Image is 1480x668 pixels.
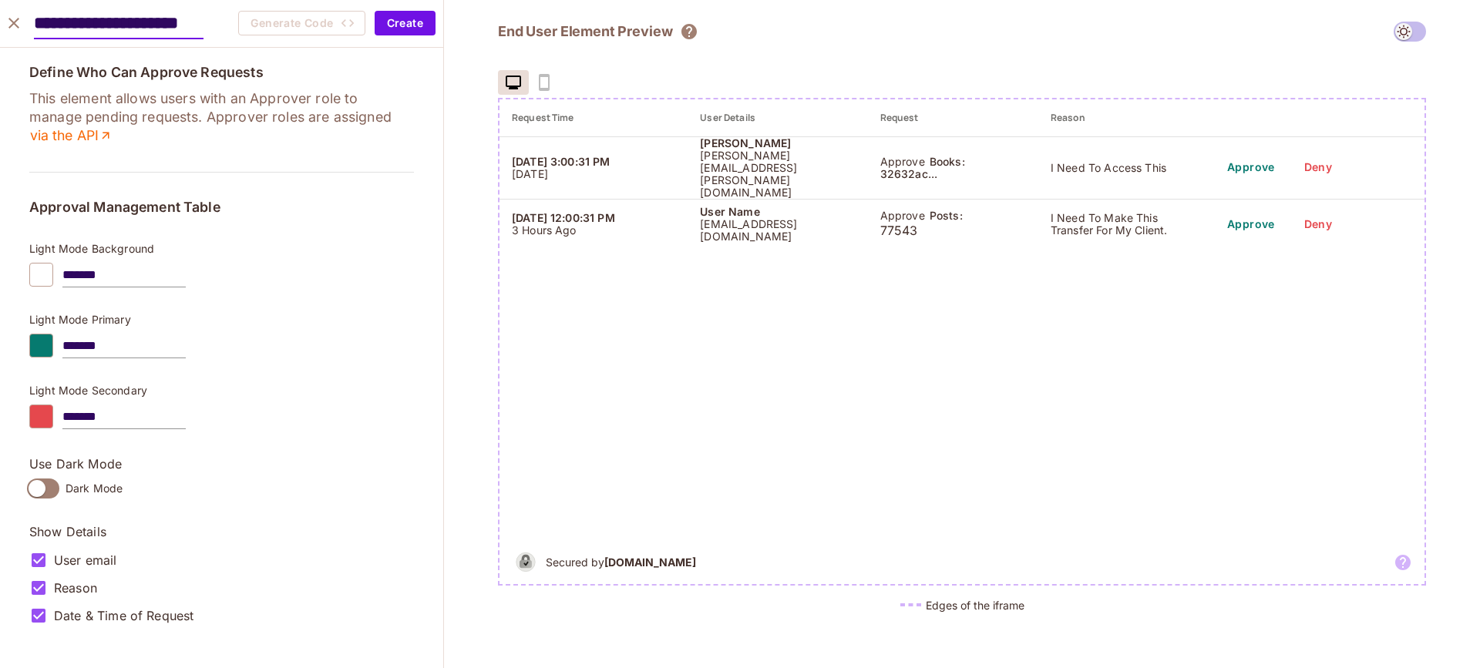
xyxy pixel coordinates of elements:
b: [DOMAIN_NAME] [604,556,696,569]
button: Deny [1293,156,1343,180]
p: Date & Time of Request [54,607,193,624]
p: [DATE] 12:00:31 PM [512,212,675,224]
p: Light Mode Background [29,243,414,255]
p: I need to make this transfer for my client. [1051,212,1196,237]
p: [DATE] [512,168,675,180]
p: 3 hours ago [512,224,675,237]
p: Books : [930,156,965,168]
img: b&w logo [512,548,540,576]
p: Reason [54,579,97,596]
a: via the API [29,126,113,145]
p: [DATE] 3:00:31 PM [512,156,675,168]
span: coming soon [529,70,560,95]
h5: Define Who Can Approve Requests [29,65,414,80]
h5: Edges of the iframe [926,598,1024,613]
p: Use Dark Mode [29,455,414,472]
p: [PERSON_NAME] [700,137,855,149]
div: Reason [1051,112,1196,124]
p: [EMAIL_ADDRESS][DOMAIN_NAME] [700,218,855,243]
p: Approve [880,156,925,168]
span: Create the element to generate code [238,11,365,35]
div: Request [880,112,1026,124]
p: Posts : [930,210,963,222]
button: Approve [1221,156,1281,180]
p: [PERSON_NAME][EMAIL_ADDRESS][PERSON_NAME][DOMAIN_NAME] [700,149,855,199]
span: Dark Mode [66,481,123,495]
p: User Name [700,206,855,218]
span: 32632ac6b2f448cca5bd5a541df9639a [880,168,1026,180]
div: Request Time [512,112,675,124]
p: Light Mode Secondary [29,384,414,397]
h5: Secured by [546,555,696,569]
p: 77543 [880,222,1026,239]
p: I need to access this [1051,162,1196,174]
div: User Details [700,112,855,124]
p: This element allows users with an Approver role to manage pending requests. Approver roles are as... [29,89,414,145]
button: Deny [1293,212,1343,237]
h5: Approval Management Table [29,200,414,215]
p: User email [54,552,117,569]
h2: End User Element Preview [498,22,672,41]
button: Approve [1221,212,1281,237]
p: Light Mode Primary [29,314,414,326]
p: 32632ac... [880,168,1026,180]
svg: The element will only show tenant specific content. No user information will be visible across te... [680,22,698,41]
p: Show Details [29,523,414,540]
p: Approve [880,210,925,222]
button: Create [375,11,436,35]
button: Generate Code [238,11,365,35]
